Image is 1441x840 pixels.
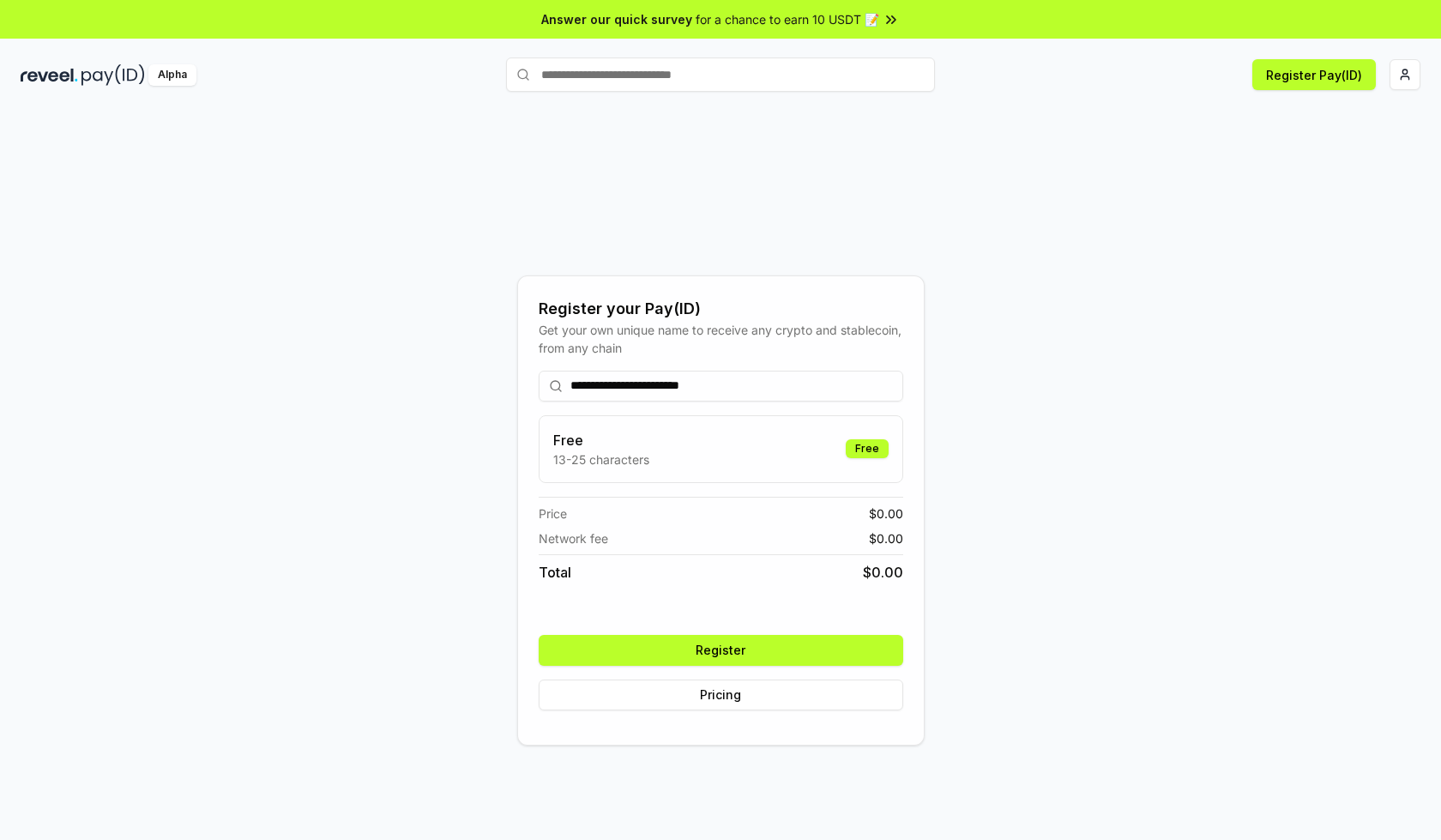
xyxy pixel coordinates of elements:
span: Answer our quick survey [541,10,692,28]
button: Pricing [539,680,903,710]
div: Alpha [148,64,196,86]
button: Register [539,635,903,666]
img: reveel_dark [21,64,78,86]
span: for a chance to earn 10 USDT 📝 [696,10,879,28]
span: $ 0.00 [869,505,903,523]
span: Total [539,562,571,583]
span: Price [539,505,567,523]
h3: Free [553,430,649,450]
img: pay_id [81,64,145,86]
div: Get your own unique name to receive any crypto and stablecoin, from any chain [539,321,903,357]
p: 13-25 characters [553,450,649,468]
button: Register Pay(ID) [1252,59,1376,90]
span: Network fee [539,529,608,547]
div: Register your Pay(ID) [539,297,903,321]
span: $ 0.00 [869,529,903,547]
div: Free [846,439,889,458]
span: $ 0.00 [863,562,903,583]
